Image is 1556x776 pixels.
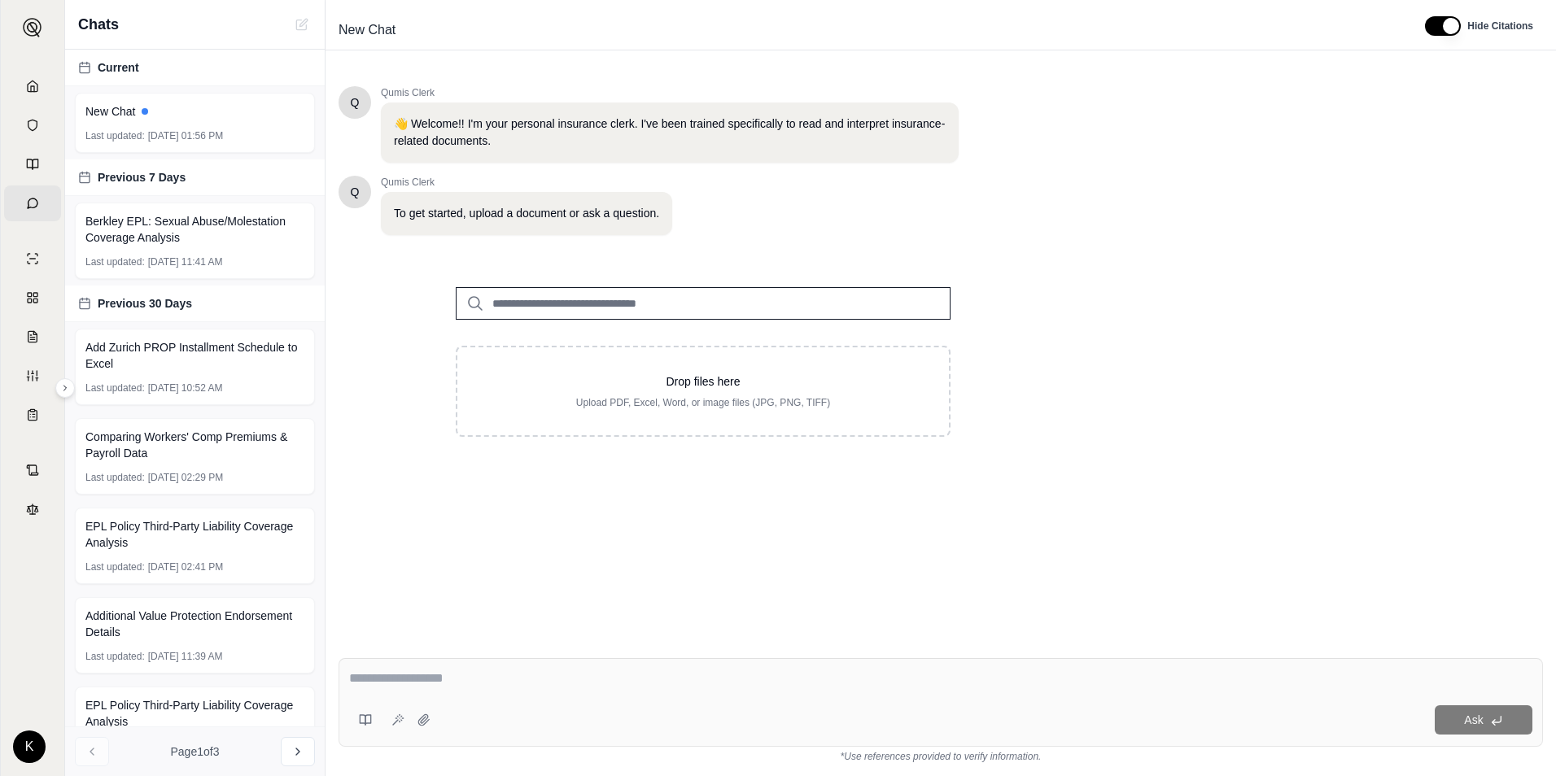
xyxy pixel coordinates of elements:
button: Expand sidebar [16,11,49,44]
span: Current [98,59,139,76]
span: Comparing Workers' Comp Premiums & Payroll Data [85,429,304,461]
div: K [13,730,46,763]
a: Custom Report [4,358,61,394]
span: Hide Citations [1467,20,1533,33]
div: Edit Title [332,17,1405,43]
span: Last updated: [85,129,145,142]
span: Chats [78,13,119,36]
span: Last updated: [85,650,145,663]
p: 👋 Welcome!! I'm your personal insurance clerk. I've been trained specifically to read and interpr... [394,116,946,150]
span: New Chat [332,17,402,43]
span: [DATE] 10:52 AM [148,381,223,395]
img: Expand sidebar [23,18,42,37]
span: Last updated: [85,560,145,573]
span: Additional Value Protection Endorsement Details [85,608,304,640]
span: Qumis Clerk [381,86,959,99]
span: New Chat [85,103,135,120]
a: Documents Vault [4,107,61,143]
button: Expand sidebar [55,378,75,398]
span: Page 1 of 3 [171,743,220,760]
span: Berkley EPL: Sexual Abuse/Molestation Coverage Analysis [85,213,304,246]
span: Ask [1464,713,1483,726]
div: *Use references provided to verify information. [339,747,1543,763]
span: EPL Policy Third-Party Liability Coverage Analysis [85,697,304,730]
a: Contract Analysis [4,452,61,488]
span: Previous 7 Days [98,169,186,185]
a: Policy Comparisons [4,280,61,316]
button: Ask [1435,705,1532,735]
span: [DATE] 11:39 AM [148,650,223,663]
span: Last updated: [85,255,145,268]
span: EPL Policy Third-Party Liability Coverage Analysis [85,518,304,551]
span: Last updated: [85,471,145,484]
a: Chat [4,185,61,221]
p: Upload PDF, Excel, Word, or image files (JPG, PNG, TIFF) [483,396,923,409]
span: Qumis Clerk [381,176,672,189]
span: [DATE] 02:41 PM [148,560,223,573]
a: Home [4,68,61,104]
a: Legal Search Engine [4,491,61,527]
span: Last updated: [85,381,145,395]
span: Previous 30 Days [98,295,192,312]
a: Coverage Table [4,397,61,433]
span: [DATE] 01:56 PM [148,129,223,142]
a: Claim Coverage [4,319,61,355]
a: Single Policy [4,241,61,277]
span: [DATE] 11:41 AM [148,255,223,268]
p: Drop files here [483,373,923,390]
p: To get started, upload a document or ask a question. [394,205,659,222]
span: Hello [351,184,360,200]
button: New Chat [292,15,312,34]
span: Add Zurich PROP Installment Schedule to Excel [85,339,304,372]
span: [DATE] 02:29 PM [148,471,223,484]
a: Prompt Library [4,146,61,182]
span: Hello [351,94,360,111]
